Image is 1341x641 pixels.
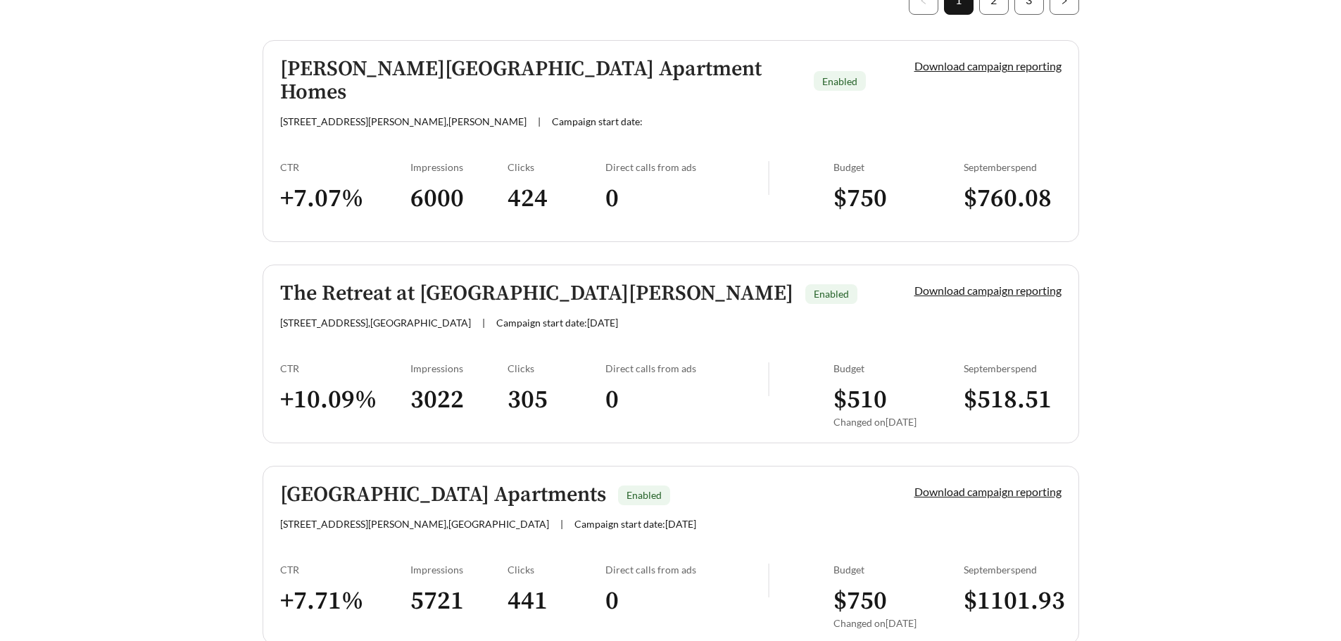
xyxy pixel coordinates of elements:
[605,585,768,617] h3: 0
[410,161,508,173] div: Impressions
[280,483,606,507] h5: [GEOGRAPHIC_DATA] Apartments
[280,585,410,617] h3: + 7.71 %
[768,362,769,396] img: line
[410,362,508,374] div: Impressions
[508,183,605,215] h3: 424
[508,564,605,576] div: Clicks
[914,485,1062,498] a: Download campaign reporting
[280,564,410,576] div: CTR
[538,115,541,127] span: |
[833,585,964,617] h3: $ 750
[263,265,1079,443] a: The Retreat at [GEOGRAPHIC_DATA][PERSON_NAME]Enabled[STREET_ADDRESS],[GEOGRAPHIC_DATA]|Campaign s...
[280,58,802,104] h5: [PERSON_NAME][GEOGRAPHIC_DATA] Apartment Homes
[964,183,1062,215] h3: $ 760.08
[410,384,508,416] h3: 3022
[410,183,508,215] h3: 6000
[833,617,964,629] div: Changed on [DATE]
[560,518,563,530] span: |
[964,564,1062,576] div: September spend
[768,161,769,195] img: line
[964,161,1062,173] div: September spend
[605,362,768,374] div: Direct calls from ads
[833,362,964,374] div: Budget
[280,518,549,530] span: [STREET_ADDRESS][PERSON_NAME] , [GEOGRAPHIC_DATA]
[410,564,508,576] div: Impressions
[496,317,618,329] span: Campaign start date: [DATE]
[280,317,471,329] span: [STREET_ADDRESS] , [GEOGRAPHIC_DATA]
[914,59,1062,72] a: Download campaign reporting
[410,585,508,617] h3: 5721
[914,284,1062,297] a: Download campaign reporting
[508,384,605,416] h3: 305
[833,161,964,173] div: Budget
[605,161,768,173] div: Direct calls from ads
[964,585,1062,617] h3: $ 1101.93
[263,40,1079,242] a: [PERSON_NAME][GEOGRAPHIC_DATA] Apartment HomesEnabled[STREET_ADDRESS][PERSON_NAME],[PERSON_NAME]|...
[280,362,410,374] div: CTR
[964,384,1062,416] h3: $ 518.51
[605,384,768,416] h3: 0
[768,564,769,597] img: line
[280,115,527,127] span: [STREET_ADDRESS][PERSON_NAME] , [PERSON_NAME]
[280,161,410,173] div: CTR
[508,362,605,374] div: Clicks
[833,564,964,576] div: Budget
[964,362,1062,374] div: September spend
[833,384,964,416] h3: $ 510
[814,288,849,300] span: Enabled
[833,416,964,428] div: Changed on [DATE]
[552,115,643,127] span: Campaign start date:
[605,564,768,576] div: Direct calls from ads
[508,585,605,617] h3: 441
[627,489,662,501] span: Enabled
[822,75,857,87] span: Enabled
[280,183,410,215] h3: + 7.07 %
[280,384,410,416] h3: + 10.09 %
[605,183,768,215] h3: 0
[482,317,485,329] span: |
[833,183,964,215] h3: $ 750
[508,161,605,173] div: Clicks
[280,282,793,305] h5: The Retreat at [GEOGRAPHIC_DATA][PERSON_NAME]
[574,518,696,530] span: Campaign start date: [DATE]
